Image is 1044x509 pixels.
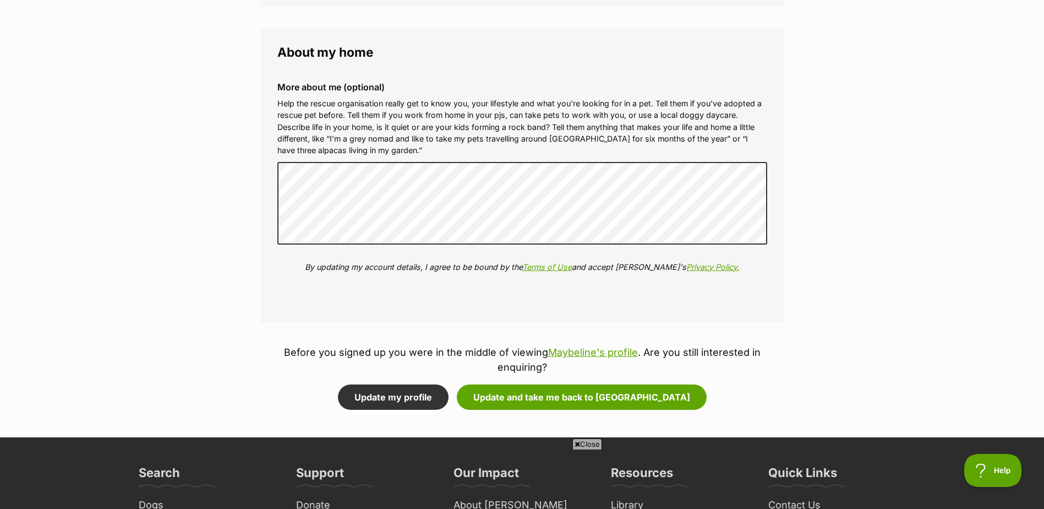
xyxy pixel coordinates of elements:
fieldset: About my home [261,29,784,323]
iframe: Help Scout Beacon - Open [964,454,1022,487]
h3: Search [139,465,180,487]
p: Before you signed up you were in the middle of viewing . Are you still interested in enquiring? [261,345,784,375]
p: By updating my account details, I agree to be bound by the and accept [PERSON_NAME]'s [277,261,767,273]
h3: Support [296,465,344,487]
iframe: Advertisement [322,454,723,503]
p: Help the rescue organisation really get to know you, your lifestyle and what you’re looking for i... [277,98,767,156]
h3: Quick Links [768,465,837,487]
label: More about me (optional) [277,82,767,92]
a: Privacy Policy. [686,262,739,272]
button: Update and take me back to [GEOGRAPHIC_DATA] [457,385,707,410]
a: Maybeline's profile [548,346,638,358]
a: Terms of Use [522,262,572,272]
legend: About my home [277,45,767,59]
button: Update my profile [338,385,449,410]
span: Close [572,438,602,450]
